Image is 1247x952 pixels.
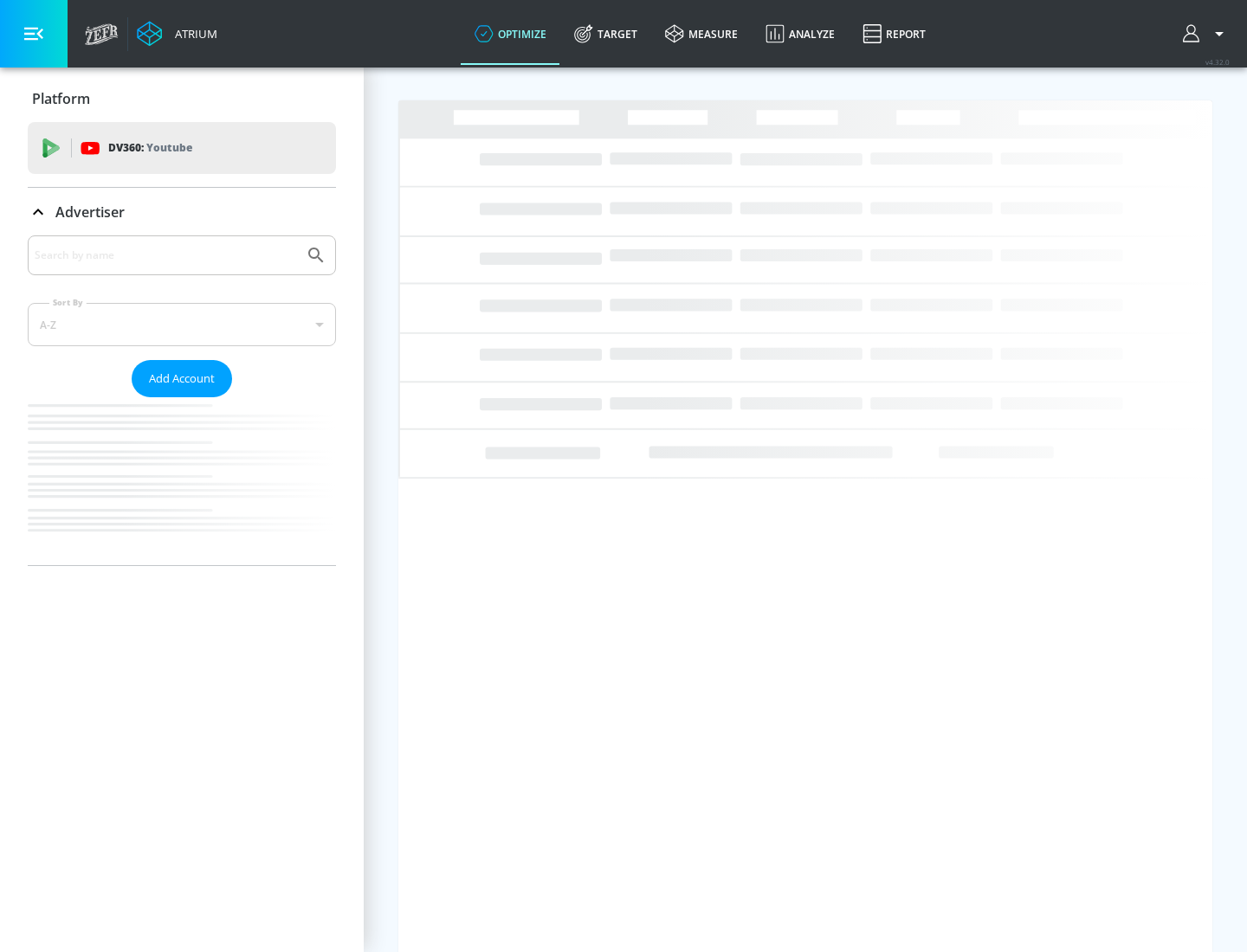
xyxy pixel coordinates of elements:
[32,89,90,108] p: Platform
[28,74,336,123] div: Platform
[28,122,336,174] div: DV360: Youtube
[651,3,752,65] a: measure
[28,235,336,565] div: Advertiser
[132,360,232,397] button: Add Account
[849,3,940,65] a: Report
[560,3,651,65] a: Target
[1205,57,1230,67] span: v 4.32.0
[752,3,849,65] a: Analyze
[149,369,215,389] span: Add Account
[146,138,192,157] p: Youtube
[55,203,125,222] p: Advertiser
[137,21,217,47] a: Atrium
[28,303,336,346] div: A-Z
[461,3,560,65] a: optimize
[49,297,87,308] label: Sort By
[28,188,336,236] div: Advertiser
[35,244,297,267] input: Search by name
[28,397,336,565] nav: list of Advertiser
[168,26,217,42] div: Atrium
[108,138,192,158] p: DV360:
